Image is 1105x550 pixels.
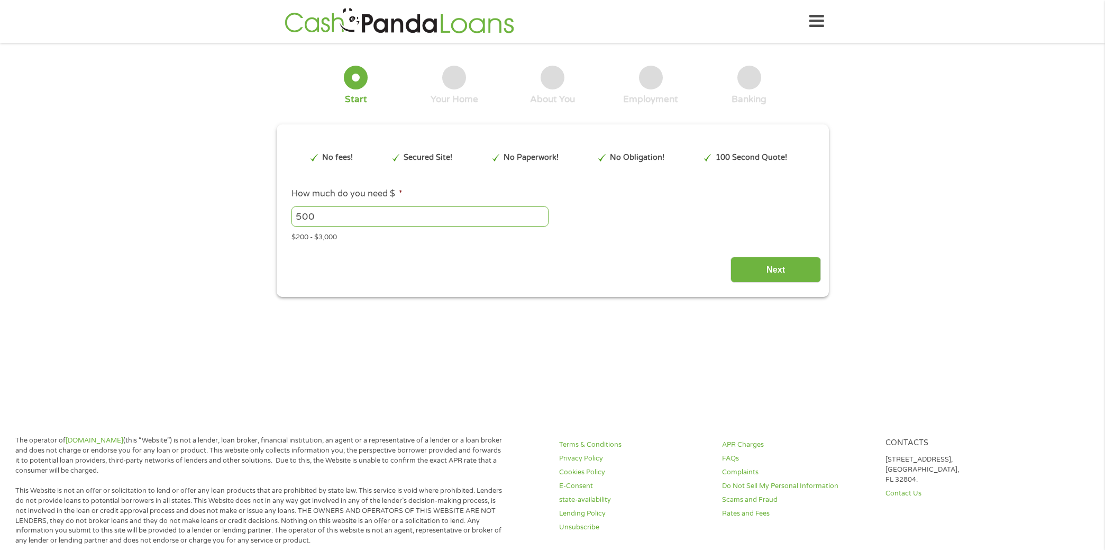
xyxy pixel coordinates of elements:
[559,454,709,464] a: Privacy Policy
[322,152,353,164] p: No fees!
[530,94,575,105] div: About You
[623,94,678,105] div: Employment
[66,436,123,445] a: [DOMAIN_NAME]
[722,481,872,491] a: Do Not Sell My Personal Information
[722,440,872,450] a: APR Charges
[15,436,505,476] p: The operator of (this “Website”) is not a lender, loan broker, financial institution, an agent or...
[722,467,872,477] a: Complaints
[610,152,664,164] p: No Obligation!
[716,152,787,164] p: 100 Second Quote!
[559,522,709,533] a: Unsubscribe
[559,481,709,491] a: E-Consent
[345,94,367,105] div: Start
[885,455,1036,485] p: [STREET_ADDRESS], [GEOGRAPHIC_DATA], FL 32804.
[291,188,403,200] label: How much do you need $
[15,486,505,546] p: This Website is not an offer or solicitation to lend or offer any loan products that are prohibit...
[431,94,478,105] div: Your Home
[281,6,517,37] img: GetLoanNow Logo
[730,257,821,283] input: Next
[885,489,1036,499] a: Contact Us
[722,509,872,519] a: Rates and Fees
[732,94,766,105] div: Banking
[722,454,872,464] a: FAQs
[559,495,709,505] a: state-availability
[559,440,709,450] a: Terms & Conditions
[559,467,709,477] a: Cookies Policy
[559,509,709,519] a: Lending Policy
[504,152,559,164] p: No Paperwork!
[885,438,1036,448] h4: Contacts
[722,495,872,505] a: Scams and Fraud
[291,229,813,243] div: $200 - $3,000
[404,152,452,164] p: Secured Site!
